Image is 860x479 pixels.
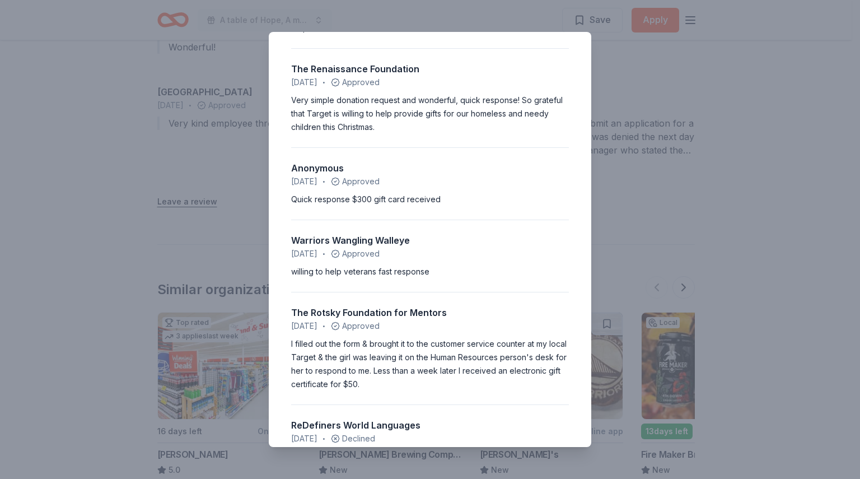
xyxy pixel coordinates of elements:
[291,432,569,445] div: Declined
[291,161,569,175] div: Anonymous
[291,265,569,278] div: willing to help veterans fast response
[291,234,569,247] div: Warriors Wangling Walleye
[291,319,569,333] div: Approved
[291,175,317,188] span: [DATE]
[322,322,325,331] span: •
[291,418,569,432] div: ReDefiners World Languages
[322,78,325,87] span: •
[291,319,317,333] span: [DATE]
[291,76,569,89] div: Approved
[291,337,569,391] div: I filled out the form & brought it to the customer service counter at my local Target & the girl ...
[322,434,325,443] span: •
[291,175,569,188] div: Approved
[291,94,569,134] div: Very simple donation request and wonderful, quick response! So grateful that Target is willing to...
[291,432,317,445] span: [DATE]
[322,249,325,258] span: •
[291,306,569,319] div: The Rotsky Foundation for Mentors
[291,247,569,261] div: Approved
[291,76,317,89] span: [DATE]
[291,62,569,76] div: The Renaissance Foundation
[291,247,317,261] span: [DATE]
[291,193,569,206] div: Quick response $300 gift card received
[322,177,325,186] span: •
